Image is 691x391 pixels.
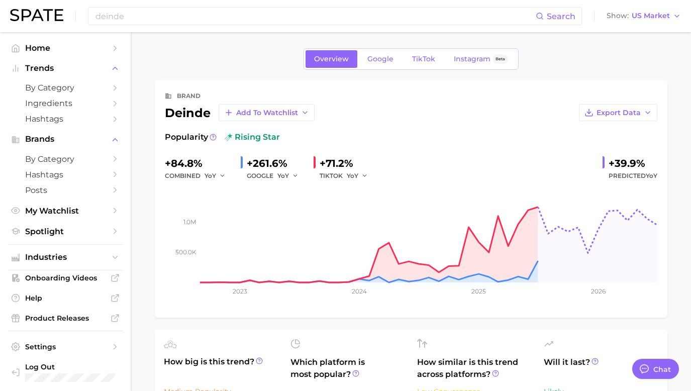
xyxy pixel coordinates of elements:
div: TIKTOK [320,170,375,182]
span: Posts [25,185,106,195]
button: Trends [8,61,123,76]
a: Overview [306,50,357,68]
span: Predicted [609,170,657,182]
span: by Category [25,154,106,164]
span: Popularity [165,131,208,143]
span: Settings [25,342,106,351]
span: Beta [496,55,505,63]
a: TikTok [404,50,444,68]
div: combined [165,170,233,182]
a: Settings [8,339,123,354]
div: +71.2% [320,155,375,171]
button: Add to Watchlist [219,104,315,121]
a: Product Releases [8,311,123,326]
span: Onboarding Videos [25,273,106,282]
span: Help [25,294,106,303]
span: Show [607,13,629,19]
span: Search [547,12,575,21]
span: Log Out [25,362,115,371]
div: GOOGLE [247,170,306,182]
input: Search here for a brand, industry, or ingredient [94,8,536,25]
span: Will it last? [544,356,658,380]
span: Trends [25,64,106,73]
span: My Watchlist [25,206,106,216]
span: by Category [25,83,106,92]
a: Hashtags [8,167,123,182]
a: Google [359,50,402,68]
span: Which platform is most popular? [290,356,405,389]
span: Export Data [597,109,641,117]
tspan: 2023 [232,287,247,295]
a: InstagramBeta [445,50,517,68]
span: YoY [646,172,657,179]
a: Hashtags [8,111,123,127]
button: YoY [347,170,368,182]
span: Instagram [454,55,490,63]
span: TikTok [412,55,435,63]
div: +39.9% [609,155,657,171]
span: US Market [632,13,670,19]
span: YoY [347,171,358,180]
div: deinde [165,104,315,121]
img: SPATE [10,9,63,21]
span: Google [367,55,393,63]
a: Spotlight [8,224,123,239]
span: rising star [225,131,280,143]
span: Add to Watchlist [236,109,298,117]
button: YoY [277,170,299,182]
div: +261.6% [247,155,306,171]
button: Export Data [579,104,657,121]
a: Onboarding Videos [8,270,123,285]
span: Overview [314,55,349,63]
a: Ingredients [8,95,123,111]
tspan: 2025 [471,287,486,295]
span: YoY [277,171,289,180]
a: Log out. Currently logged in with e-mail cfuentes@onscent.com. [8,359,123,385]
a: Help [8,290,123,306]
div: +84.8% [165,155,233,171]
a: Posts [8,182,123,198]
a: by Category [8,151,123,167]
a: Home [8,40,123,56]
span: Hashtags [25,170,106,179]
button: ShowUS Market [604,10,683,23]
span: Spotlight [25,227,106,236]
span: How similar is this trend across platforms? [417,356,532,380]
tspan: 2024 [351,287,366,295]
span: YoY [205,171,216,180]
span: Hashtags [25,114,106,124]
div: brand [177,90,201,102]
button: Brands [8,132,123,147]
tspan: 2026 [590,287,605,295]
button: YoY [205,170,226,182]
span: Industries [25,253,106,262]
img: rising star [225,133,233,141]
a: by Category [8,80,123,95]
a: My Watchlist [8,203,123,219]
span: Brands [25,135,106,144]
span: Ingredients [25,99,106,108]
span: How big is this trend? [164,356,278,380]
span: Home [25,43,106,53]
span: Product Releases [25,314,106,323]
button: Industries [8,250,123,265]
